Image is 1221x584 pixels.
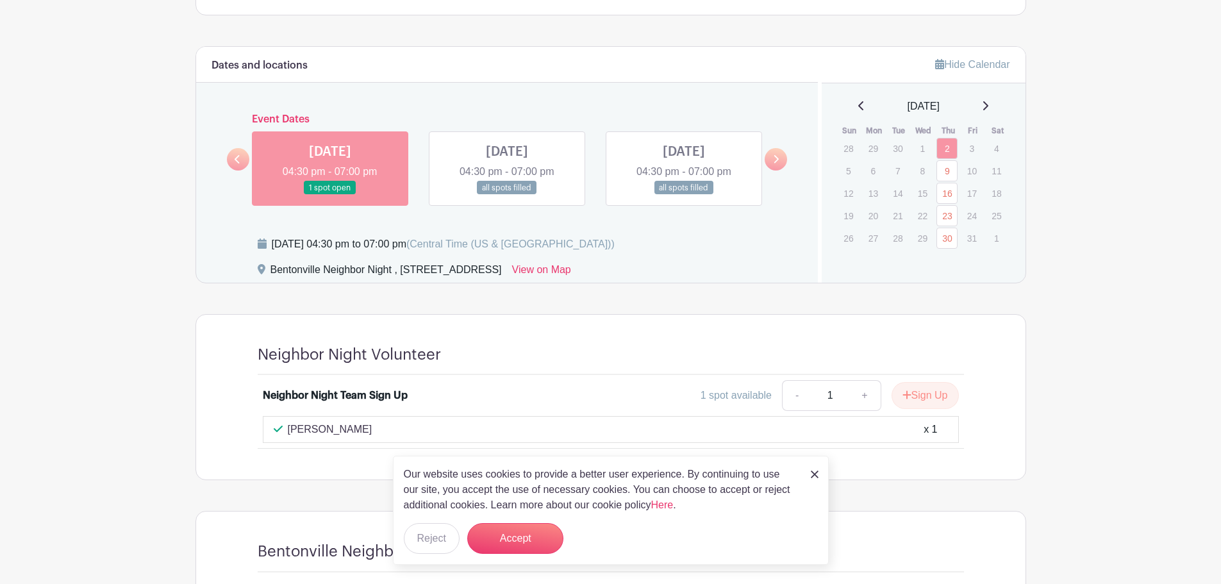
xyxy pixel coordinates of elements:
[862,124,887,137] th: Mon
[936,183,958,204] a: 16
[886,124,911,137] th: Tue
[936,138,958,159] a: 2
[887,161,908,181] p: 7
[961,206,983,226] p: 24
[263,388,408,403] div: Neighbor Night Team Sign Up
[911,124,936,137] th: Wed
[467,523,563,554] button: Accept
[936,205,958,226] a: 23
[288,422,372,437] p: [PERSON_NAME]
[961,161,983,181] p: 10
[258,346,441,364] h4: Neighbor Night Volunteer
[701,388,772,403] div: 1 spot available
[863,183,884,203] p: 13
[936,160,958,181] a: 9
[908,99,940,114] span: [DATE]
[912,138,933,158] p: 1
[837,124,862,137] th: Sun
[863,206,884,226] p: 20
[651,499,674,510] a: Here
[406,238,615,249] span: (Central Time (US & [GEOGRAPHIC_DATA]))
[986,183,1007,203] p: 18
[986,206,1007,226] p: 25
[986,138,1007,158] p: 4
[404,523,460,554] button: Reject
[912,161,933,181] p: 8
[961,228,983,248] p: 31
[838,183,859,203] p: 12
[887,138,908,158] p: 30
[838,206,859,226] p: 19
[270,262,502,283] div: Bentonville Neighbor Night , [STREET_ADDRESS]
[961,124,986,137] th: Fri
[892,382,959,409] button: Sign Up
[811,471,818,478] img: close_button-5f87c8562297e5c2d7936805f587ecaba9071eb48480494691a3f1689db116b3.svg
[863,161,884,181] p: 6
[912,183,933,203] p: 15
[249,113,765,126] h6: Event Dates
[924,422,937,437] div: x 1
[863,228,884,248] p: 27
[887,206,908,226] p: 21
[936,228,958,249] a: 30
[985,124,1010,137] th: Sat
[936,124,961,137] th: Thu
[912,206,933,226] p: 22
[838,161,859,181] p: 5
[838,138,859,158] p: 28
[887,228,908,248] p: 28
[258,542,588,561] h4: Bentonville Neighbor Night Sign Up Questions
[782,380,811,411] a: -
[838,228,859,248] p: 26
[961,138,983,158] p: 3
[986,228,1007,248] p: 1
[512,262,571,283] a: View on Map
[935,59,1009,70] a: Hide Calendar
[272,237,615,252] div: [DATE] 04:30 pm to 07:00 pm
[849,380,881,411] a: +
[912,228,933,248] p: 29
[404,467,797,513] p: Our website uses cookies to provide a better user experience. By continuing to use our site, you ...
[212,60,308,72] h6: Dates and locations
[863,138,884,158] p: 29
[887,183,908,203] p: 14
[986,161,1007,181] p: 11
[961,183,983,203] p: 17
